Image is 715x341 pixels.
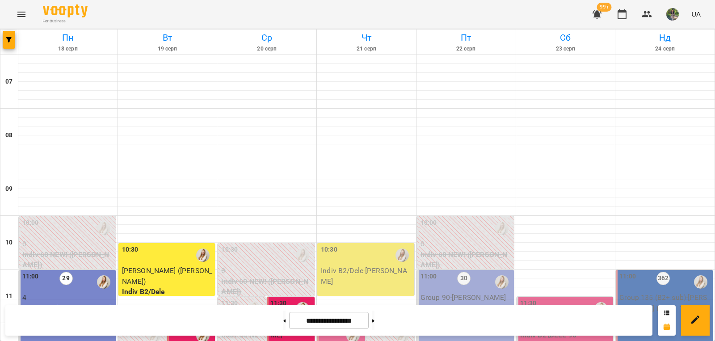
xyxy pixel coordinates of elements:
[318,31,415,45] h6: Чт
[270,299,287,308] label: 11:30
[520,299,537,308] label: 11:30
[22,249,114,270] p: Indiv 60 NEW! ([PERSON_NAME])
[122,245,139,255] label: 10:30
[321,245,337,255] label: 10:30
[221,265,313,276] p: 0
[688,6,704,22] button: UA
[5,238,13,248] h6: 10
[666,8,679,21] img: 82b6375e9aa1348183c3d715e536a179.jpg
[421,249,512,270] p: Indiv 60 NEW! ([PERSON_NAME])
[691,9,701,19] span: UA
[421,239,512,249] p: 0
[421,292,512,313] p: Group 90 - [PERSON_NAME] В1 ПН_ПТ 11_00
[122,286,214,297] p: Indiv B2/Dele
[495,275,509,289] img: Адамович Вікторія
[119,45,216,53] h6: 19 серп
[219,45,315,53] h6: 20 серп
[97,222,110,235] img: Адамович Вікторія
[296,248,309,262] img: Адамович Вікторія
[22,292,114,303] p: 4
[421,218,437,228] label: 10:00
[5,131,13,140] h6: 08
[22,239,114,249] p: 0
[11,4,32,25] button: Menu
[418,31,514,45] h6: Пт
[5,291,13,301] h6: 11
[321,265,412,286] p: Indiv B2/Dele - [PERSON_NAME]
[43,18,88,24] span: For Business
[517,45,614,53] h6: 23 серп
[43,4,88,17] img: Voopty Logo
[694,275,707,289] img: Адамович Вікторія
[59,272,73,285] label: 29
[22,218,39,228] label: 10:00
[221,276,313,297] p: Indiv 60 NEW! ([PERSON_NAME])
[97,275,110,289] img: Адамович Вікторія
[395,248,409,262] img: Адамович Вікторія
[656,272,670,285] label: 362
[517,31,614,45] h6: Сб
[617,31,713,45] h6: Нд
[457,272,471,285] label: 30
[418,45,514,53] h6: 22 серп
[5,77,13,87] h6: 07
[20,45,116,53] h6: 18 серп
[122,266,212,286] span: [PERSON_NAME] ([PERSON_NAME])
[219,31,315,45] h6: Ср
[617,45,713,53] h6: 24 серп
[619,292,711,324] p: Group 135 (B2+ sub) - [PERSON_NAME] В2 -ВТ 18_00-ВС 11_00
[619,272,636,282] label: 11:00
[421,272,437,282] label: 11:00
[597,3,612,12] span: 99+
[221,245,238,255] label: 10:30
[5,184,13,194] h6: 09
[495,222,509,235] img: Адамович Вікторія
[221,299,238,308] label: 11:30
[318,45,415,53] h6: 21 серп
[119,31,216,45] h6: Вт
[196,248,210,262] img: Адамович Вікторія
[22,272,39,282] label: 11:00
[20,31,116,45] h6: Пн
